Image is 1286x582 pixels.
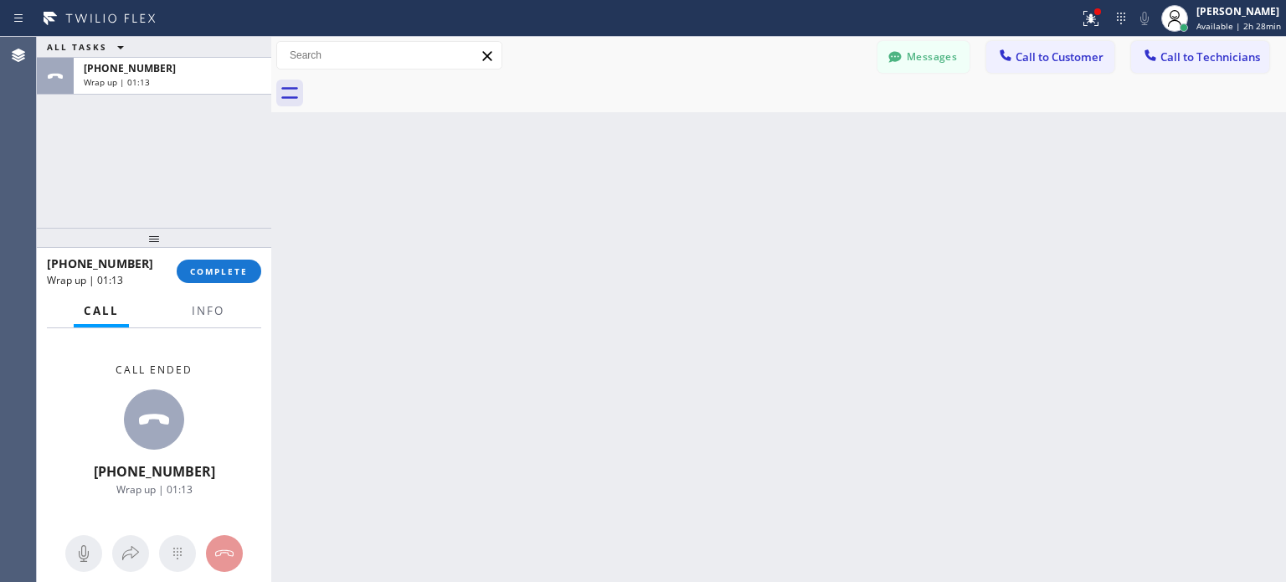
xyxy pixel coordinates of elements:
span: Wrap up | 01:13 [47,273,123,287]
span: [PHONE_NUMBER] [84,61,176,75]
span: Call to Technicians [1160,49,1260,64]
button: Call to Customer [986,41,1114,73]
button: Mute [65,535,102,572]
span: Call [84,303,119,318]
span: COMPLETE [190,265,248,277]
span: Wrap up | 01:13 [84,76,150,88]
button: ALL TASKS [37,37,141,57]
span: Info [192,303,224,318]
span: [PHONE_NUMBER] [94,462,215,481]
button: Messages [877,41,970,73]
input: Search [277,42,502,69]
button: Open dialpad [159,535,196,572]
span: [PHONE_NUMBER] [47,255,153,271]
button: Call to Technicians [1131,41,1269,73]
span: Wrap up | 01:13 [116,482,193,497]
button: COMPLETE [177,260,261,283]
button: Info [182,295,234,327]
span: Call to Customer [1016,49,1103,64]
button: Mute [1133,7,1156,30]
button: Open directory [112,535,149,572]
button: Hang up [206,535,243,572]
span: Call ended [116,363,193,377]
button: Call [74,295,129,327]
div: [PERSON_NAME] [1196,4,1281,18]
span: Available | 2h 28min [1196,20,1281,32]
span: ALL TASKS [47,41,107,53]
